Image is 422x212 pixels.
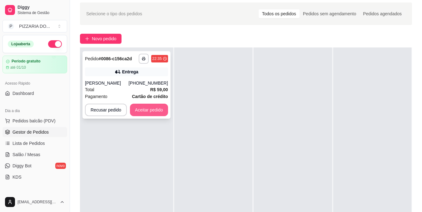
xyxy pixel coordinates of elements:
a: Salão / Mesas [2,150,67,160]
button: Alterar Status [48,40,62,48]
a: Dashboard [2,88,67,98]
button: Recusar pedido [85,104,127,116]
span: Diggy [17,5,65,10]
span: Pagamento [85,93,107,100]
span: plus [85,37,89,41]
span: P [8,23,14,29]
span: Gestor de Pedidos [12,129,49,135]
span: KDS [12,174,22,180]
span: Selecione o tipo dos pedidos [86,10,142,17]
span: Total [85,86,94,93]
strong: Cartão de crédito [132,94,168,99]
article: Período gratuito [12,59,41,64]
button: [EMAIL_ADDRESS][DOMAIN_NAME] [2,195,67,210]
a: Lista de Pedidos [2,138,67,148]
span: Diggy Bot [12,163,32,169]
button: Select a team [2,20,67,32]
a: Gestor de Pedidos [2,127,67,137]
div: Dia a dia [2,106,67,116]
a: KDS [2,172,67,182]
span: Pedido [85,56,99,61]
span: Sistema de Gestão [17,10,65,15]
span: Lista de Pedidos [12,140,45,146]
span: Dashboard [12,90,34,96]
strong: R$ 59,00 [150,87,168,92]
a: Diggy Botnovo [2,161,67,171]
button: Aceitar pedido [130,104,168,116]
div: Pedidos sem agendamento [300,9,360,18]
span: Novo pedido [92,35,117,42]
a: DiggySistema de Gestão [2,2,67,17]
button: Novo pedido [80,34,122,44]
div: Pedidos agendados [360,9,405,18]
div: [PHONE_NUMBER] [129,80,168,86]
strong: # 0086-c156ca2d [99,56,132,61]
span: Salão / Mesas [12,151,40,158]
span: [EMAIL_ADDRESS][DOMAIN_NAME] [17,200,57,205]
button: Pedidos balcão (PDV) [2,116,67,126]
a: Período gratuitoaté 01/10 [2,56,67,73]
div: PIZZARIA DO ... [19,23,50,29]
div: Todos os pedidos [259,9,300,18]
div: Entrega [122,69,138,75]
div: Loja aberta [8,41,34,47]
div: Acesso Rápido [2,78,67,88]
span: Pedidos balcão (PDV) [12,118,56,124]
div: [PERSON_NAME] [85,80,129,86]
div: Catálogo [2,190,67,200]
div: 22:35 [152,56,162,61]
article: até 01/10 [10,65,26,70]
